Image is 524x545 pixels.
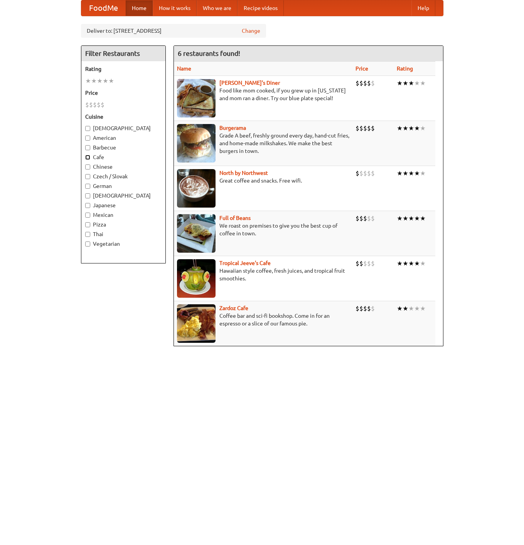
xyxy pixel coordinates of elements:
[397,214,403,223] li: ★
[85,230,162,238] label: Thai
[363,259,367,268] li: $
[359,304,363,313] li: $
[85,211,162,219] label: Mexican
[367,124,371,132] li: $
[238,0,284,16] a: Recipe videos
[85,184,90,189] input: German
[356,304,359,313] li: $
[219,125,246,131] a: Burgerama
[85,65,162,73] h5: Rating
[93,101,97,109] li: $
[177,65,191,72] a: Name
[101,101,104,109] li: $
[85,89,162,97] h5: Price
[81,0,126,16] a: FoodMe
[85,173,162,180] label: Czech / Slovak
[420,169,426,178] li: ★
[85,136,90,141] input: American
[414,79,420,87] li: ★
[408,259,414,268] li: ★
[414,304,420,313] li: ★
[81,46,165,61] h4: Filter Restaurants
[367,259,371,268] li: $
[420,304,426,313] li: ★
[85,213,90,218] input: Mexican
[397,259,403,268] li: ★
[403,79,408,87] li: ★
[359,214,363,223] li: $
[177,312,349,327] p: Coffee bar and sci-fi bookshop. Come in for an espresso or a slice of our famous pie.
[85,240,162,248] label: Vegetarian
[85,126,90,131] input: [DEMOGRAPHIC_DATA]
[85,203,90,208] input: Japanese
[408,214,414,223] li: ★
[219,80,280,86] b: [PERSON_NAME]'s Diner
[367,79,371,87] li: $
[177,132,349,155] p: Grade A beef, freshly ground every day, hand-cut fries, and home-made milkshakes. We make the bes...
[85,174,90,179] input: Czech / Slovak
[85,232,90,237] input: Thai
[367,304,371,313] li: $
[403,304,408,313] li: ★
[403,214,408,223] li: ★
[85,221,162,228] label: Pizza
[85,241,90,247] input: Vegetarian
[420,79,426,87] li: ★
[367,214,371,223] li: $
[408,124,414,132] li: ★
[359,79,363,87] li: $
[177,214,216,253] img: beans.jpg
[177,222,349,237] p: We roast on premises to give you the best cup of coffee in town.
[177,267,349,282] p: Hawaiian style coffee, fresh juices, and tropical fruit smoothies.
[414,259,420,268] li: ★
[177,177,349,184] p: Great coffee and snacks. Free wifi.
[85,164,90,169] input: Chinese
[85,144,162,151] label: Barbecue
[363,214,367,223] li: $
[371,214,375,223] li: $
[85,124,162,132] label: [DEMOGRAPHIC_DATA]
[367,169,371,178] li: $
[371,304,375,313] li: $
[177,87,349,102] p: Food like mom cooked, if you grew up in [US_STATE] and mom ran a diner. Try our blue plate special!
[177,259,216,298] img: jeeves.jpg
[85,145,90,150] input: Barbecue
[411,0,435,16] a: Help
[85,182,162,190] label: German
[356,259,359,268] li: $
[397,124,403,132] li: ★
[85,155,90,160] input: Cafe
[219,260,271,266] a: Tropical Jeeve's Cafe
[103,77,108,85] li: ★
[371,259,375,268] li: $
[397,65,413,72] a: Rating
[363,124,367,132] li: $
[85,222,90,227] input: Pizza
[359,259,363,268] li: $
[85,192,162,200] label: [DEMOGRAPHIC_DATA]
[97,101,101,109] li: $
[356,214,359,223] li: $
[414,124,420,132] li: ★
[359,124,363,132] li: $
[85,193,90,198] input: [DEMOGRAPHIC_DATA]
[371,169,375,178] li: $
[108,77,114,85] li: ★
[408,169,414,178] li: ★
[219,305,248,311] a: Zardoz Cafe
[356,169,359,178] li: $
[85,101,89,109] li: $
[177,124,216,163] img: burgerama.jpg
[414,214,420,223] li: ★
[85,163,162,171] label: Chinese
[219,215,251,221] a: Full of Beans
[219,170,268,176] b: North by Northwest
[85,134,162,142] label: American
[85,77,91,85] li: ★
[356,65,368,72] a: Price
[177,169,216,208] img: north.jpg
[371,124,375,132] li: $
[126,0,153,16] a: Home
